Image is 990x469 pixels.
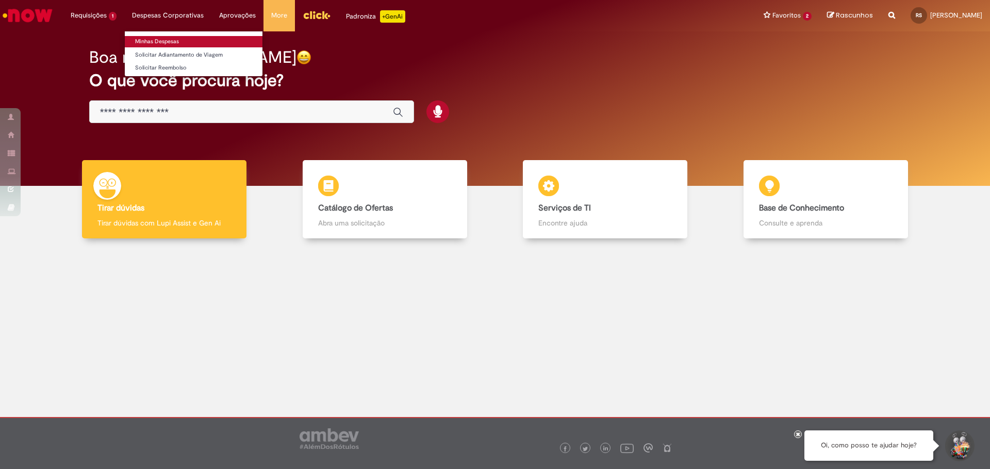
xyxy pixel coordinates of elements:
a: Solicitar Adiantamento de Viagem [125,49,262,61]
p: Abra uma solicitação [318,218,452,228]
img: logo_footer_naosei.png [663,443,672,453]
img: logo_footer_facebook.png [563,446,568,451]
a: Base de Conhecimento Consulte e aprenda [716,160,936,239]
a: Minhas Despesas [125,36,262,47]
a: Tirar dúvidas Tirar dúvidas com Lupi Assist e Gen Ai [54,160,275,239]
span: Despesas Corporativas [132,10,204,21]
span: Favoritos [772,10,801,21]
div: Oi, como posso te ajudar hoje? [804,430,933,461]
a: Rascunhos [827,11,873,21]
b: Tirar dúvidas [97,203,144,213]
button: Iniciar Conversa de Suporte [944,430,975,461]
img: click_logo_yellow_360x200.png [303,7,331,23]
p: +GenAi [380,10,405,23]
img: happy-face.png [296,50,311,65]
p: Consulte e aprenda [759,218,893,228]
span: Rascunhos [836,10,873,20]
div: Padroniza [346,10,405,23]
b: Serviços de TI [538,203,591,213]
h2: O que você procura hoje? [89,72,901,90]
img: logo_footer_youtube.png [620,441,634,455]
img: logo_footer_ambev_rotulo_gray.png [300,428,359,449]
img: logo_footer_twitter.png [583,446,588,451]
p: Encontre ajuda [538,218,672,228]
span: [PERSON_NAME] [930,11,982,20]
b: Base de Conhecimento [759,203,844,213]
a: Solicitar Reembolso [125,62,262,74]
img: logo_footer_workplace.png [643,443,653,453]
b: Catálogo de Ofertas [318,203,393,213]
ul: Despesas Corporativas [124,31,263,77]
img: logo_footer_linkedin.png [603,446,608,452]
a: Serviços de TI Encontre ajuda [495,160,716,239]
span: RS [916,12,922,19]
a: Catálogo de Ofertas Abra uma solicitação [275,160,496,239]
h2: Boa noite, [PERSON_NAME] [89,48,296,66]
img: ServiceNow [1,5,54,26]
span: 1 [109,12,117,21]
span: 2 [803,12,812,21]
p: Tirar dúvidas com Lupi Assist e Gen Ai [97,218,231,228]
span: Aprovações [219,10,256,21]
span: More [271,10,287,21]
span: Requisições [71,10,107,21]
